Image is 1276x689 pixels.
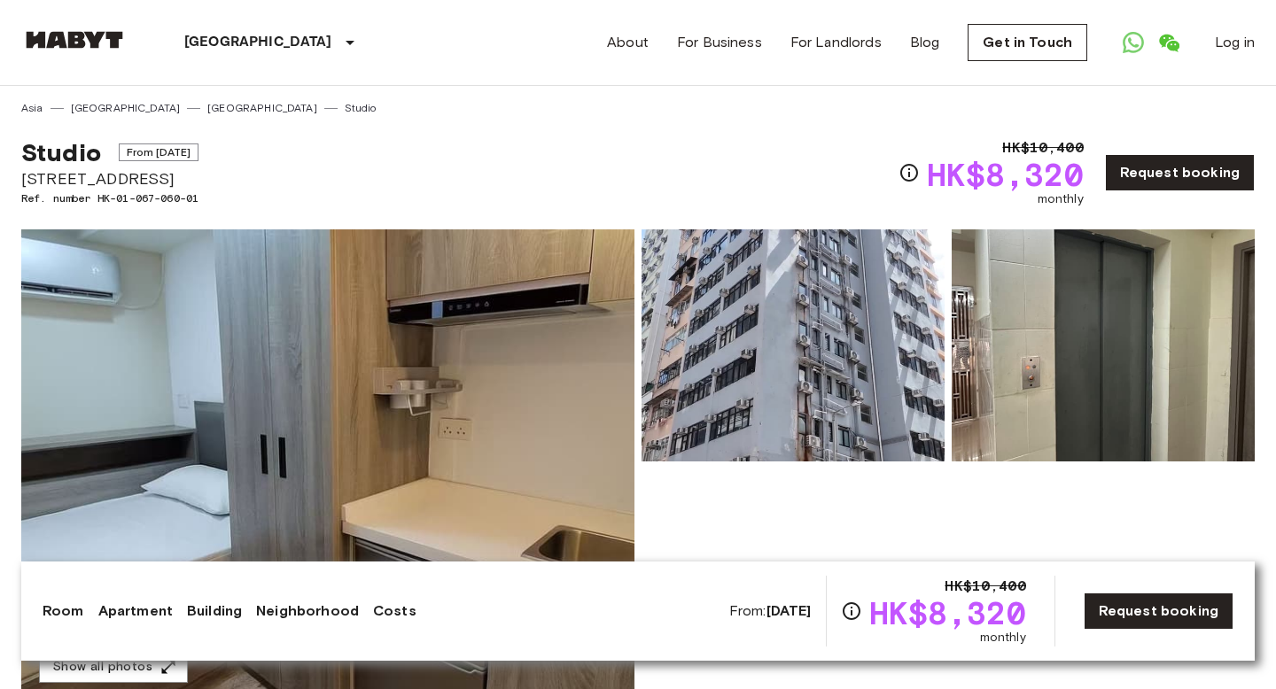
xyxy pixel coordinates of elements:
span: monthly [1038,190,1084,208]
span: [STREET_ADDRESS] [21,167,198,190]
span: Studio [21,137,101,167]
a: Open WhatsApp [1116,25,1151,60]
span: HK$10,400 [945,576,1025,597]
span: HK$8,320 [927,159,1084,190]
a: About [607,32,649,53]
a: For Business [677,32,762,53]
img: Picture of unit HK-01-067-060-01 [642,229,945,461]
a: Building [187,600,242,622]
b: [DATE] [766,602,812,619]
a: Open WeChat [1151,25,1187,60]
a: [GEOGRAPHIC_DATA] [71,100,181,116]
span: HK$8,320 [869,597,1026,629]
a: For Landlords [790,32,882,53]
a: Asia [21,100,43,116]
a: Blog [910,32,940,53]
a: Apartment [98,600,173,622]
a: Request booking [1084,592,1233,630]
span: From: [729,601,812,621]
span: Ref. number HK-01-067-060-01 [21,190,198,206]
a: Studio [345,100,377,116]
span: From [DATE] [119,143,199,161]
a: Room [43,600,84,622]
span: monthly [980,629,1026,646]
a: Get in Touch [968,24,1087,61]
a: Log in [1215,32,1255,53]
a: Request booking [1105,154,1255,191]
a: Costs [373,600,416,622]
a: Neighborhood [256,600,359,622]
svg: Check cost overview for full price breakdown. Please note that discounts apply to new joiners onl... [841,600,862,622]
svg: Check cost overview for full price breakdown. Please note that discounts apply to new joiners onl... [899,162,920,183]
img: Picture of unit HK-01-067-060-01 [952,229,1255,461]
button: Show all photos [39,651,188,684]
span: HK$10,400 [1002,137,1083,159]
img: Habyt [21,31,128,49]
a: [GEOGRAPHIC_DATA] [207,100,317,116]
p: [GEOGRAPHIC_DATA] [184,32,332,53]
